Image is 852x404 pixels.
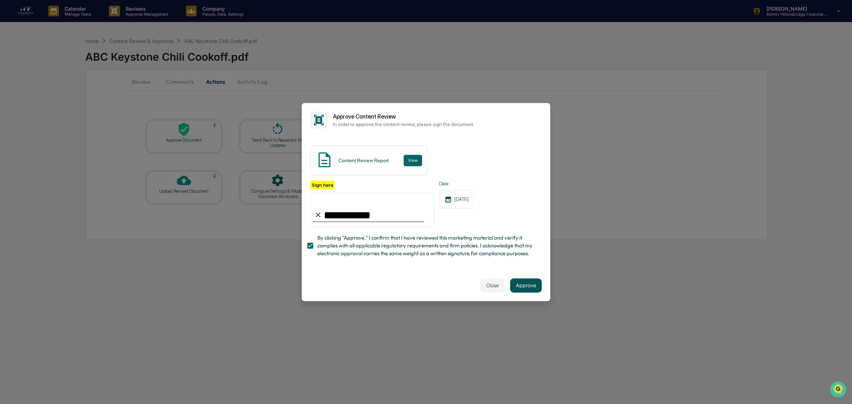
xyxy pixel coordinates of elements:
[829,381,848,400] iframe: Open customer support
[7,54,20,67] img: 1746055101610-c473b297-6a78-478c-a979-82029cc54cd1
[121,56,129,65] button: Start new chat
[59,89,88,97] span: Attestations
[310,181,334,189] label: Sign here
[51,90,57,96] div: 🗄️
[71,120,86,126] span: Pylon
[7,15,129,26] p: How can we help?
[14,89,46,97] span: Preclearance
[333,113,542,120] h2: Approve Content Review
[439,190,474,208] div: [DATE]
[24,54,116,61] div: Start new chat
[317,234,536,258] span: By clicking "Approve," I confirm that I have reviewed this marketing material and verify it compl...
[338,158,389,163] div: Content Review Report
[510,278,542,293] button: Approve
[333,121,542,127] p: In order to approve the content review, please sign the document.
[4,100,48,113] a: 🔎Data Lookup
[14,103,45,110] span: Data Lookup
[480,278,504,293] button: Close
[7,104,13,109] div: 🔎
[7,90,13,96] div: 🖐️
[316,151,333,169] img: Document Icon
[24,61,90,67] div: We're available if you need us!
[404,155,422,166] button: View
[50,120,86,126] a: Powered byPylon
[439,181,474,186] label: Date
[4,87,49,99] a: 🖐️Preclearance
[49,87,91,99] a: 🗄️Attestations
